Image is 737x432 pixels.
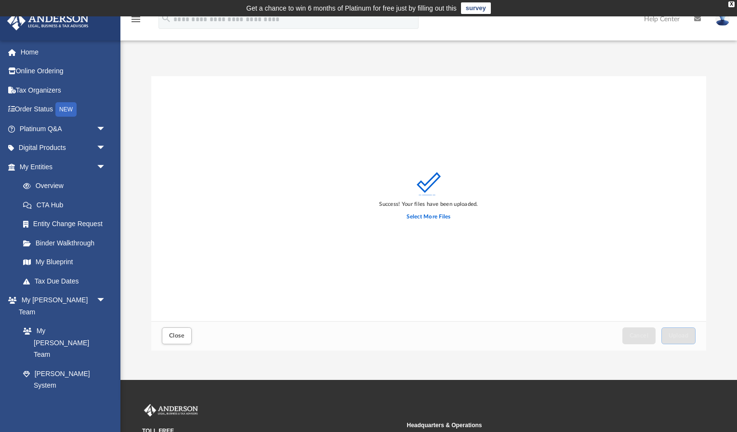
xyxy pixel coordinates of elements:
a: My [PERSON_NAME] Teamarrow_drop_down [7,291,116,322]
span: Upload [669,333,689,338]
a: My [PERSON_NAME] Team [13,322,111,364]
a: Binder Walkthrough [13,233,120,253]
a: My Blueprint [13,253,116,272]
div: NEW [55,102,77,117]
img: Anderson Advisors Platinum Portal [142,404,200,417]
a: Entity Change Request [13,215,120,234]
span: Cancel [630,333,649,338]
button: Cancel [622,327,656,344]
a: survey [461,2,491,14]
span: Close [169,333,184,338]
i: search [161,13,171,24]
i: menu [130,13,142,25]
a: Order StatusNEW [7,100,120,120]
a: Platinum Q&Aarrow_drop_down [7,119,120,138]
img: User Pic [715,12,730,26]
a: Digital Productsarrow_drop_down [7,138,120,158]
span: arrow_drop_down [96,157,116,177]
div: Upload [151,76,706,351]
span: arrow_drop_down [96,138,116,158]
button: Upload [661,327,696,344]
a: Tax Organizers [7,81,120,100]
div: close [728,1,735,7]
a: Overview [13,176,120,196]
a: Tax Due Dates [13,271,120,291]
label: Select More Files [407,213,450,221]
a: [PERSON_NAME] System [13,364,116,395]
a: My Entitiesarrow_drop_down [7,157,120,176]
div: Get a chance to win 6 months of Platinum for free just by filling out this [246,2,457,14]
small: Headquarters & Operations [407,421,665,430]
a: Online Ordering [7,62,120,81]
a: Home [7,42,120,62]
button: Close [162,327,192,344]
a: CTA Hub [13,195,120,215]
span: arrow_drop_down [96,119,116,139]
span: arrow_drop_down [96,291,116,310]
img: Anderson Advisors Platinum Portal [4,12,92,30]
a: menu [130,18,142,25]
div: Success! Your files have been uploaded. [379,200,478,209]
a: Client Referrals [13,395,116,414]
